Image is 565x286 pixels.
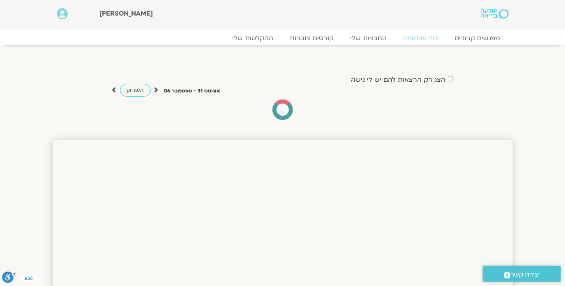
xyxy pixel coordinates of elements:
[395,34,447,42] a: לוח שידורים
[164,87,221,95] p: אוגוסט 31 - ספטמבר 06
[342,34,395,42] a: התכניות שלי
[282,34,342,42] a: קורסים ותכניות
[57,34,509,42] nav: Menu
[351,76,446,83] label: הצג רק הרצאות להם יש לי גישה
[127,86,144,94] span: השבוע
[447,34,509,42] a: מפגשים קרובים
[120,84,151,97] a: השבוע
[99,9,153,18] span: [PERSON_NAME]
[224,34,282,42] a: ההקלטות שלי
[511,269,540,280] span: יצירת קשר
[483,266,561,282] a: יצירת קשר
